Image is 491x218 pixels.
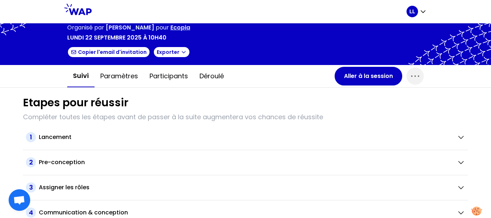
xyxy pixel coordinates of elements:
[156,23,169,32] p: pour
[26,132,36,142] span: 1
[23,96,128,109] h1: Etapes pour réussir
[67,65,95,87] button: Suivi
[39,183,90,192] h2: Assigner les rôles
[95,65,144,87] button: Paramètres
[26,157,36,167] span: 2
[67,23,104,32] p: Organisé par
[26,182,465,193] button: 3Assigner les rôles
[26,132,465,142] button: 1Lancement
[194,65,230,87] button: Déroulé
[26,208,465,218] button: 4Communication & conception
[26,157,465,167] button: 2Pre-conception
[144,65,194,87] button: Participants
[9,189,30,211] div: Ouvrir le chat
[106,23,154,32] span: [PERSON_NAME]
[67,33,166,42] p: lundi 22 septembre 2025 à 10h40
[23,112,468,122] p: Compléter toutes les étapes avant de passer à la suite augmentera vos chances de réussite
[39,208,128,217] h2: Communication & conception
[39,158,85,167] h2: Pre-conception
[335,67,402,85] button: Aller à la session
[39,133,72,142] h2: Lancement
[409,8,415,15] p: LL
[26,208,36,218] span: 4
[67,46,150,58] button: Copier l'email d'invitation
[170,23,190,32] p: Ecopia
[407,6,427,17] button: LL
[153,46,190,58] button: Exporter
[26,182,36,193] span: 3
